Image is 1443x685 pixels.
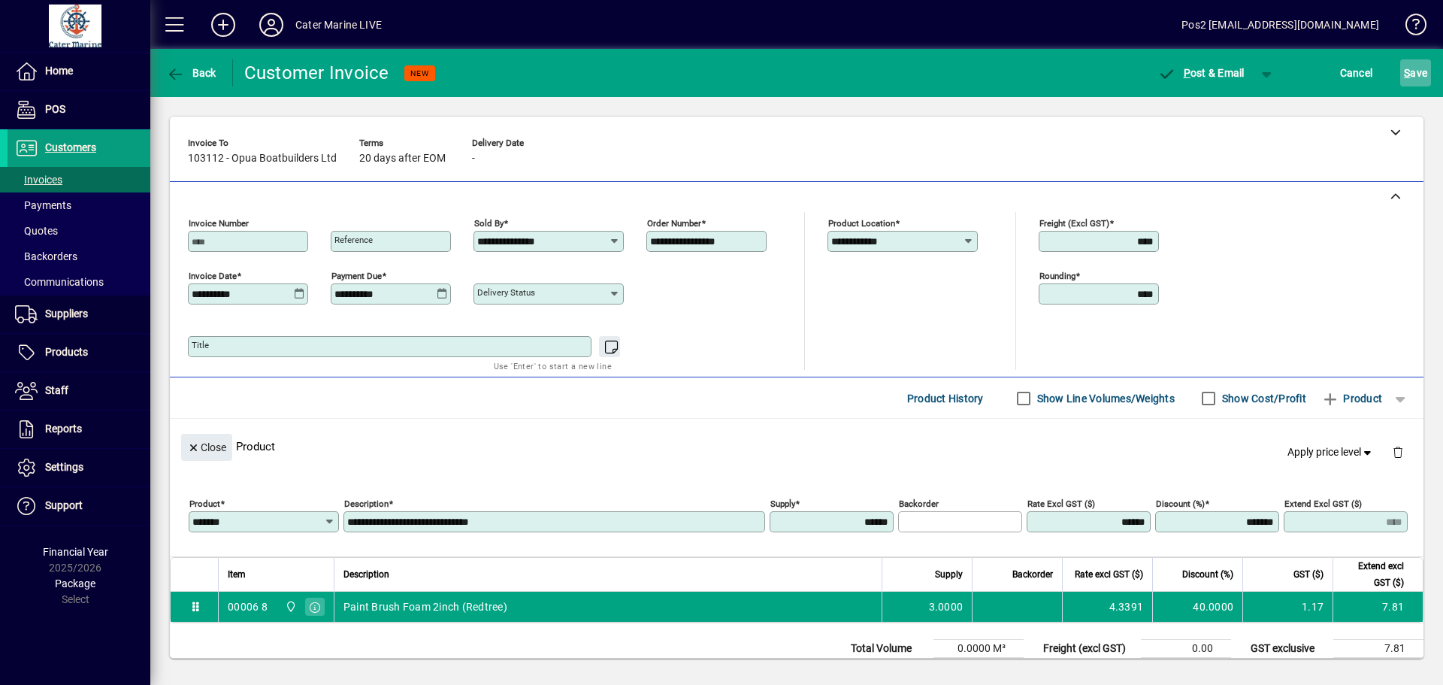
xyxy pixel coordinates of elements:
[247,11,295,38] button: Profile
[15,276,104,288] span: Communications
[1321,386,1382,411] span: Product
[933,640,1024,658] td: 0.0000 M³
[45,65,73,77] span: Home
[8,53,150,90] a: Home
[1036,640,1141,658] td: Freight (excl GST)
[162,59,220,86] button: Back
[1404,61,1427,85] span: ave
[189,499,220,509] mat-label: Product
[901,385,990,412] button: Product History
[1380,434,1416,470] button: Delete
[45,499,83,511] span: Support
[8,372,150,410] a: Staff
[1281,439,1381,466] button: Apply price level
[228,566,246,583] span: Item
[843,640,933,658] td: Total Volume
[1340,61,1373,85] span: Cancel
[935,566,963,583] span: Supply
[8,244,150,269] a: Backorders
[1333,640,1423,658] td: 7.81
[170,419,1423,474] div: Product
[1219,391,1306,406] label: Show Cost/Profit
[45,423,82,435] span: Reports
[199,11,247,38] button: Add
[770,499,795,509] mat-label: Supply
[1333,658,1423,676] td: 1.17
[1314,385,1390,412] button: Product
[343,599,507,614] span: Paint Brush Foam 2inch (Redtree)
[1150,59,1252,86] button: Post & Email
[45,103,65,115] span: POS
[1287,444,1375,460] span: Apply price level
[15,174,62,186] span: Invoices
[8,192,150,218] a: Payments
[150,59,233,86] app-page-header-button: Back
[1036,658,1141,676] td: Rounding
[1400,59,1431,86] button: Save
[1336,59,1377,86] button: Cancel
[334,235,373,245] mat-label: Reference
[899,499,939,509] mat-label: Backorder
[177,440,236,453] app-page-header-button: Close
[8,411,150,448] a: Reports
[187,435,226,460] span: Close
[166,67,216,79] span: Back
[15,225,58,237] span: Quotes
[472,153,475,165] span: -
[8,91,150,129] a: POS
[1181,13,1379,37] div: Pos2 [EMAIL_ADDRESS][DOMAIN_NAME]
[1075,566,1143,583] span: Rate excl GST ($)
[43,546,108,558] span: Financial Year
[410,68,429,78] span: NEW
[907,386,984,411] span: Product History
[1012,566,1053,583] span: Backorder
[1243,640,1333,658] td: GST exclusive
[8,334,150,371] a: Products
[189,271,237,281] mat-label: Invoice date
[474,218,504,229] mat-label: Sold by
[1072,599,1143,614] div: 4.3391
[15,199,71,211] span: Payments
[1284,499,1362,509] mat-label: Extend excl GST ($)
[1156,499,1205,509] mat-label: Discount (%)
[828,218,895,229] mat-label: Product location
[933,658,1024,676] td: 0.0000 Kg
[344,499,389,509] mat-label: Description
[647,218,701,229] mat-label: Order number
[343,566,389,583] span: Description
[8,269,150,295] a: Communications
[929,599,964,614] span: 3.0000
[45,384,68,396] span: Staff
[188,153,337,165] span: 103112 - Opua Boatbuilders Ltd
[1157,67,1245,79] span: ost & Email
[192,340,209,350] mat-label: Title
[1152,592,1242,622] td: 40.0000
[1293,566,1324,583] span: GST ($)
[1039,271,1075,281] mat-label: Rounding
[1141,658,1231,676] td: 0.00
[1380,445,1416,459] app-page-header-button: Delete
[1333,592,1423,622] td: 7.81
[45,141,96,153] span: Customers
[1404,67,1410,79] span: S
[1034,391,1175,406] label: Show Line Volumes/Weights
[8,296,150,333] a: Suppliers
[1141,640,1231,658] td: 0.00
[45,346,88,358] span: Products
[281,599,298,615] span: Cater Marine
[1243,658,1333,676] td: GST
[1242,592,1333,622] td: 1.17
[189,218,249,229] mat-label: Invoice number
[45,308,88,320] span: Suppliers
[181,434,232,461] button: Close
[331,271,382,281] mat-label: Payment due
[1182,566,1233,583] span: Discount (%)
[8,487,150,525] a: Support
[55,577,95,590] span: Package
[359,153,446,165] span: 20 days after EOM
[8,218,150,244] a: Quotes
[8,449,150,486] a: Settings
[1342,558,1404,591] span: Extend excl GST ($)
[1027,499,1095,509] mat-label: Rate excl GST ($)
[8,167,150,192] a: Invoices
